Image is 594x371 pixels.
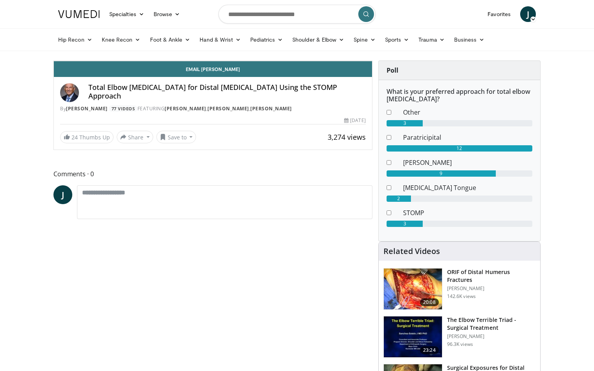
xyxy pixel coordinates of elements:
[383,247,440,256] h4: Related Videos
[218,5,376,24] input: Search topics, interventions
[344,117,365,124] div: [DATE]
[117,131,153,143] button: Share
[246,32,288,48] a: Pediatrics
[384,316,442,357] img: 162531_0000_1.png.150x105_q85_crop-smart_upscale.jpg
[447,341,473,347] p: 96.3K views
[60,83,79,102] img: Avatar
[387,66,398,75] strong: Poll
[195,32,246,48] a: Hand & Wrist
[88,83,366,100] h4: Total Elbow [MEDICAL_DATA] for Distal [MEDICAL_DATA] Using the STOMP Approach
[250,105,292,112] a: [PERSON_NAME]
[53,169,372,179] span: Comments 0
[349,32,380,48] a: Spine
[397,183,538,192] dd: [MEDICAL_DATA] Tongue
[328,132,366,142] span: 3,274 views
[447,316,535,332] h3: The Elbow Terrible Triad - Surgical Treatment
[165,105,206,112] a: [PERSON_NAME]
[420,298,439,306] span: 20:08
[288,32,349,48] a: Shoulder & Elbow
[207,105,249,112] a: [PERSON_NAME]
[60,131,114,143] a: 24 Thumbs Up
[104,6,149,22] a: Specialties
[447,333,535,340] p: [PERSON_NAME]
[383,316,535,358] a: 23:24 The Elbow Terrible Triad - Surgical Treatment [PERSON_NAME] 96.3K views
[397,108,538,117] dd: Other
[145,32,195,48] a: Foot & Ankle
[449,32,489,48] a: Business
[149,6,185,22] a: Browse
[520,6,536,22] a: J
[414,32,449,48] a: Trauma
[97,32,145,48] a: Knee Recon
[387,221,423,227] div: 3
[397,133,538,142] dd: Paratricipital
[447,293,476,300] p: 142.6K views
[156,131,196,143] button: Save to
[66,105,108,112] a: [PERSON_NAME]
[109,105,137,112] a: 77 Videos
[383,268,535,310] a: 20:08 ORIF of Distal Humerus Fractures [PERSON_NAME] 142.6K views
[60,105,366,112] div: By FEATURING , ,
[387,88,532,103] h6: What is your preferred approach for total elbow [MEDICAL_DATA]?
[53,32,97,48] a: Hip Recon
[54,61,372,77] a: Email [PERSON_NAME]
[387,196,411,202] div: 2
[397,208,538,217] dd: STOMP
[397,158,538,167] dd: [PERSON_NAME]
[380,32,414,48] a: Sports
[387,145,532,152] div: 12
[420,346,439,354] span: 23:24
[71,133,78,141] span: 24
[387,170,496,177] div: 9
[447,268,535,284] h3: ORIF of Distal Humerus Fractures
[447,285,535,292] p: [PERSON_NAME]
[387,120,423,126] div: 3
[384,269,442,309] img: orif-sanch_3.png.150x105_q85_crop-smart_upscale.jpg
[483,6,515,22] a: Favorites
[53,185,72,204] a: J
[58,10,100,18] img: VuMedi Logo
